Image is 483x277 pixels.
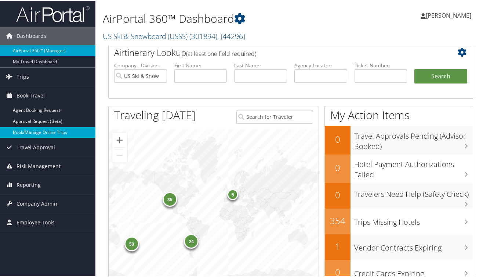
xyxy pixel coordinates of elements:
span: Trips [17,67,29,85]
h3: Vendor Contracts Expiring [354,238,473,252]
span: (at least one field required) [186,49,256,57]
a: 354Trips Missing Hotels [325,208,473,234]
input: Search for Traveler [236,109,313,123]
span: [PERSON_NAME] [426,11,471,19]
label: Agency Locator: [294,61,347,68]
div: 50 [124,235,139,250]
span: Company Admin [17,194,57,212]
span: Reporting [17,175,41,193]
h3: Travel Approvals Pending (Advisor Booked) [354,127,473,151]
img: airportal-logo.png [16,5,90,22]
span: , [ 44296 ] [217,31,245,40]
a: 0Hotel Payment Authorizations Failed [325,154,473,182]
button: Zoom out [112,147,127,162]
span: Travel Approval [17,138,55,156]
span: ( 301894 ) [189,31,217,40]
a: [PERSON_NAME] [421,4,479,26]
button: Zoom in [112,132,127,147]
span: Employee Tools [17,213,55,231]
button: Search [414,68,467,83]
a: 0Travelers Need Help (Safety Check) [325,182,473,208]
span: Book Travel [17,86,45,104]
h2: 1 [325,239,351,252]
label: Company - Division: [114,61,167,68]
div: 35 [163,191,177,206]
h2: 354 [325,214,351,226]
h2: 0 [325,161,351,173]
h3: Trips Missing Hotels [354,213,473,227]
label: Last Name: [234,61,287,68]
h3: Travelers Need Help (Safety Check) [354,185,473,199]
h2: Airtinerary Lookup [114,46,437,58]
h1: AirPortal 360™ Dashboard [103,10,353,26]
h1: My Action Items [325,107,473,122]
a: 0Travel Approvals Pending (Advisor Booked) [325,125,473,153]
div: 5 [227,188,238,199]
a: 1Vendor Contracts Expiring [325,234,473,259]
label: First Name: [174,61,227,68]
div: 24 [184,233,199,248]
span: Dashboards [17,26,46,45]
label: Ticket Number: [355,61,407,68]
h2: 0 [325,132,351,145]
h1: Traveling [DATE] [114,107,196,122]
a: US Ski & Snowboard (USSS) [103,31,245,40]
h2: 0 [325,188,351,200]
h3: Hotel Payment Authorizations Failed [354,155,473,179]
span: Risk Management [17,156,61,175]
